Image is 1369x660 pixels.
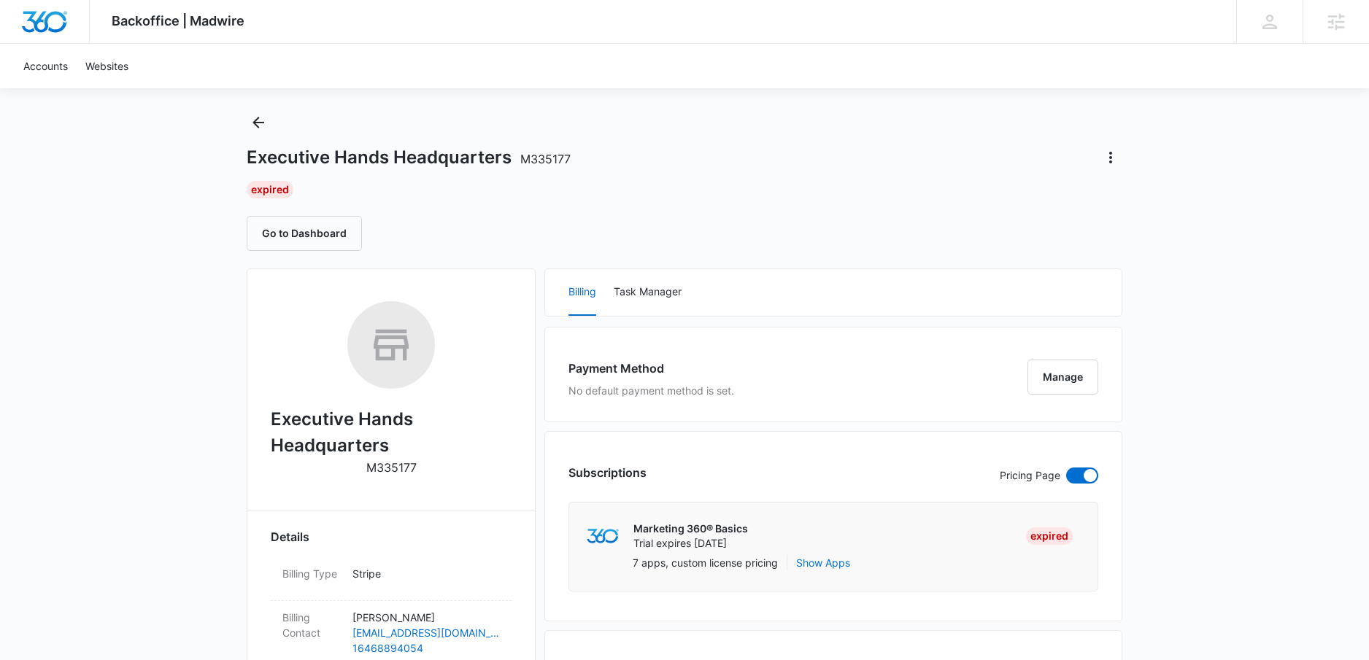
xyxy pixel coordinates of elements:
[282,566,341,581] dt: Billing Type
[1099,146,1122,169] button: Actions
[77,44,137,88] a: Websites
[1000,467,1060,484] p: Pricing Page
[352,610,500,625] p: [PERSON_NAME]
[568,464,647,481] h3: Subscriptions
[796,555,850,570] button: Show Apps
[247,216,362,251] button: Go to Dashboard
[568,383,734,398] p: No default payment method is set.
[633,555,778,570] p: 7 apps, custom license pricing
[614,269,682,316] button: Task Manager
[633,521,748,536] p: Marketing 360® Basics
[15,44,77,88] a: Accounts
[587,529,618,544] img: marketing360Logo
[271,557,512,601] div: Billing TypeStripe
[247,147,571,168] h1: Executive Hands Headquarters
[352,566,500,581] p: Stripe
[352,625,500,640] a: [EMAIL_ADDRESS][DOMAIN_NAME]
[366,459,417,476] p: M335177
[352,640,500,656] a: 16468894054
[271,528,309,546] span: Details
[247,111,270,134] button: Back
[282,610,341,640] dt: Billing Contact
[1026,527,1073,545] div: Expired
[568,360,734,377] h3: Payment Method
[633,536,748,551] p: Trial expires [DATE]
[1027,360,1098,395] button: Manage
[112,13,244,28] span: Backoffice | Madwire
[568,269,596,316] button: Billing
[520,152,571,166] span: M335177
[271,406,512,459] h2: Executive Hands Headquarters
[247,181,293,198] div: Expired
